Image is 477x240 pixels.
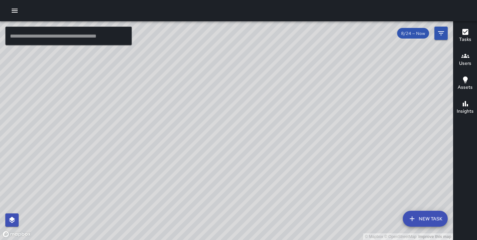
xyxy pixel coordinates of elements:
[453,24,477,48] button: Tasks
[397,31,429,36] span: 8/24 — Now
[453,72,477,96] button: Assets
[458,84,473,91] h6: Assets
[459,36,471,43] h6: Tasks
[459,60,471,67] h6: Users
[457,108,474,115] h6: Insights
[453,96,477,120] button: Insights
[453,48,477,72] button: Users
[434,27,448,40] button: Filters
[403,211,448,227] button: New Task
